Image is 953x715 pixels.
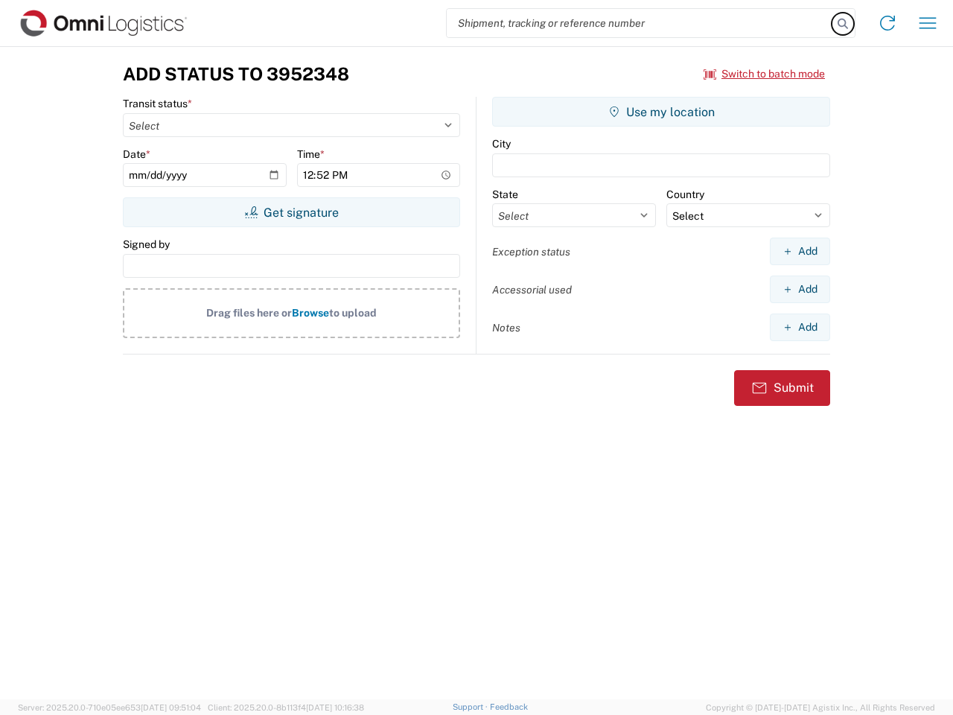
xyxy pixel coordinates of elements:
[492,321,520,334] label: Notes
[492,97,830,127] button: Use my location
[492,188,518,201] label: State
[18,703,201,712] span: Server: 2025.20.0-710e05ee653
[492,245,570,258] label: Exception status
[706,701,935,714] span: Copyright © [DATE]-[DATE] Agistix Inc., All Rights Reserved
[123,63,349,85] h3: Add Status to 3952348
[123,97,192,110] label: Transit status
[770,314,830,341] button: Add
[208,703,364,712] span: Client: 2025.20.0-8b113f4
[447,9,832,37] input: Shipment, tracking or reference number
[329,307,377,319] span: to upload
[123,197,460,227] button: Get signature
[297,147,325,161] label: Time
[123,147,150,161] label: Date
[492,283,572,296] label: Accessorial used
[123,238,170,251] label: Signed by
[292,307,329,319] span: Browse
[206,307,292,319] span: Drag files here or
[490,702,528,711] a: Feedback
[704,62,825,86] button: Switch to batch mode
[666,188,704,201] label: Country
[141,703,201,712] span: [DATE] 09:51:04
[734,370,830,406] button: Submit
[770,276,830,303] button: Add
[306,703,364,712] span: [DATE] 10:16:38
[770,238,830,265] button: Add
[492,137,511,150] label: City
[453,702,490,711] a: Support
